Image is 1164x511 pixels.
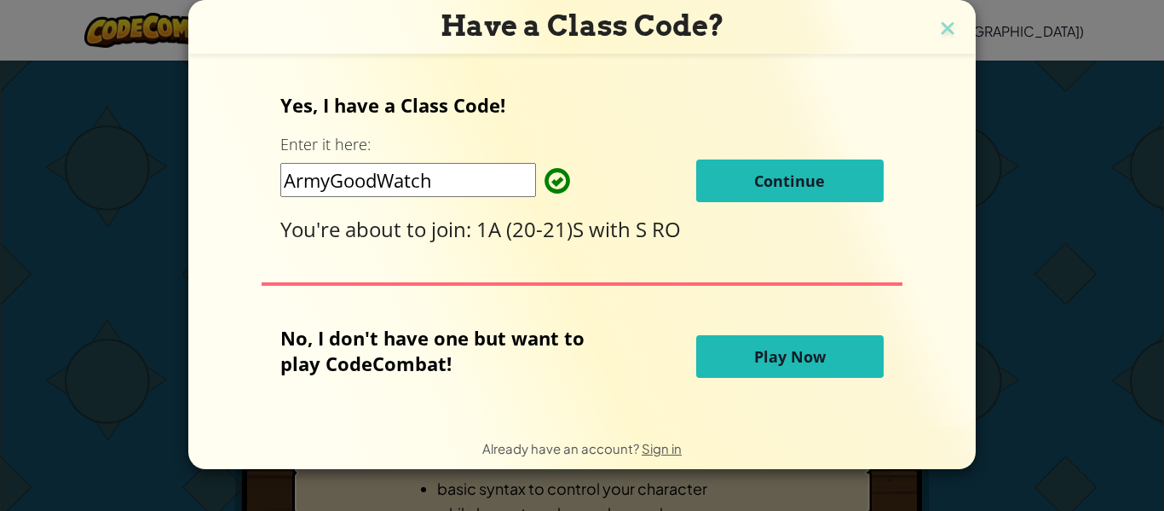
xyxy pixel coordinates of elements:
p: No, I don't have one but want to play CodeCombat! [280,325,610,376]
span: Continue [754,171,825,191]
span: S RO [636,215,681,243]
span: Already have an account? [482,440,642,456]
p: Yes, I have a Class Code! [280,92,883,118]
label: Enter it here: [280,134,371,155]
span: 1A (20-21)S [476,215,589,243]
span: Have a Class Code? [441,9,724,43]
button: Continue [696,160,884,202]
button: Play Now [696,335,884,378]
span: with [589,215,636,243]
span: Play Now [754,346,826,367]
img: close icon [936,17,959,43]
a: Sign in [642,440,682,456]
span: You're about to join: [280,215,476,243]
